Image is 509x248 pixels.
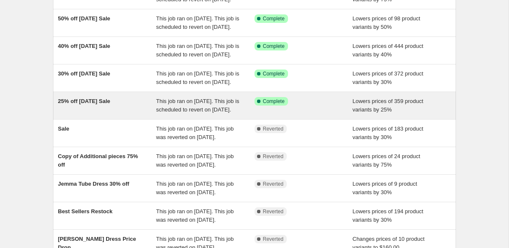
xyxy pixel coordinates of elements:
[352,153,420,168] span: Lowers prices of 24 product variants by 75%
[263,236,284,242] span: Reverted
[263,15,285,22] span: Complete
[58,125,70,132] span: Sale
[58,43,110,49] span: 40% off [DATE] Sale
[352,208,423,223] span: Lowers prices of 194 product variants by 30%
[263,208,284,215] span: Reverted
[156,43,239,58] span: This job ran on [DATE]. This job is scheduled to revert on [DATE].
[263,43,285,50] span: Complete
[156,153,234,168] span: This job ran on [DATE]. This job was reverted on [DATE].
[156,125,234,140] span: This job ran on [DATE]. This job was reverted on [DATE].
[58,70,110,77] span: 30% off [DATE] Sale
[156,181,234,195] span: This job ran on [DATE]. This job was reverted on [DATE].
[352,15,420,30] span: Lowers prices of 98 product variants by 50%
[352,125,423,140] span: Lowers prices of 183 product variants by 30%
[352,43,423,58] span: Lowers prices of 444 product variants by 40%
[156,15,239,30] span: This job ran on [DATE]. This job is scheduled to revert on [DATE].
[352,98,423,113] span: Lowers prices of 359 product variants by 25%
[58,181,129,187] span: Jemma Tube Dress 30% off
[263,153,284,160] span: Reverted
[58,153,138,168] span: Copy of Additional pieces 75% off
[263,70,285,77] span: Complete
[156,98,239,113] span: This job ran on [DATE]. This job is scheduled to revert on [DATE].
[58,15,110,22] span: 50% off [DATE] Sale
[58,208,113,215] span: Best Sellers Restock
[156,208,234,223] span: This job ran on [DATE]. This job was reverted on [DATE].
[263,181,284,187] span: Reverted
[352,70,423,85] span: Lowers prices of 372 product variants by 30%
[156,70,239,85] span: This job ran on [DATE]. This job is scheduled to revert on [DATE].
[263,125,284,132] span: Reverted
[352,181,417,195] span: Lowers prices of 9 product variants by 30%
[263,98,285,105] span: Complete
[58,98,110,104] span: 25% off [DATE] Sale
